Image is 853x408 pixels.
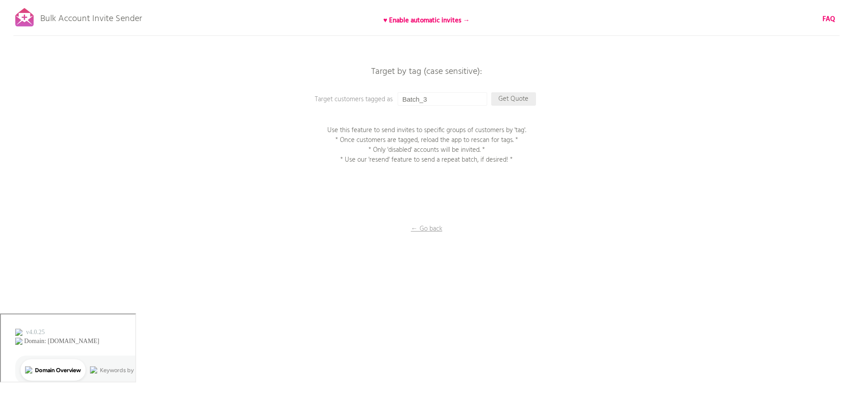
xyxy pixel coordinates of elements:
[382,224,472,234] p: ← Go back
[292,67,561,76] p: Target by tag (case sensitive):
[315,125,539,165] p: Use this feature to send invites to specific groups of customers by 'tag'. * Once customers are t...
[491,92,536,106] p: Get Quote
[315,94,494,104] p: Target customers tagged as
[383,15,470,26] b: ♥ Enable automatic invites →
[40,5,142,28] p: Bulk Account Invite Sender
[25,14,44,21] div: v 4.0.25
[23,23,99,30] div: Domain: [DOMAIN_NAME]
[823,14,835,25] b: FAQ
[89,52,96,59] img: tab_keywords_by_traffic_grey.svg
[823,14,835,24] a: FAQ
[14,23,21,30] img: website_grey.svg
[99,53,151,59] div: Keywords by Traffic
[398,92,487,106] input: Enter a tag...
[24,52,31,59] img: tab_domain_overview_orange.svg
[34,53,80,59] div: Domain Overview
[14,14,21,21] img: logo_orange.svg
